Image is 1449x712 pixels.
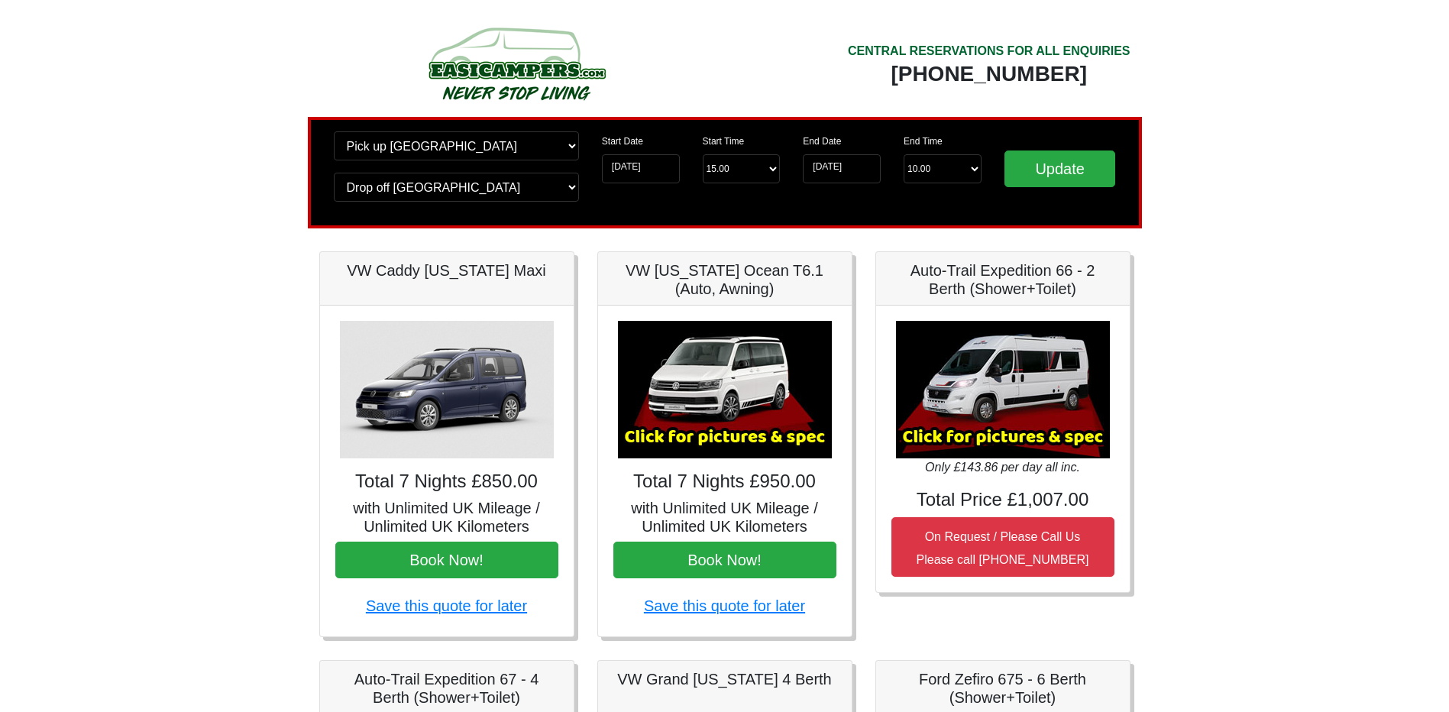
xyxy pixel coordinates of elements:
button: Book Now! [613,542,836,578]
button: On Request / Please Call UsPlease call [PHONE_NUMBER] [891,517,1114,577]
input: Start Date [602,154,680,183]
h5: with Unlimited UK Mileage / Unlimited UK Kilometers [613,499,836,536]
h5: with Unlimited UK Mileage / Unlimited UK Kilometers [335,499,558,536]
h5: Auto-Trail Expedition 66 - 2 Berth (Shower+Toilet) [891,261,1114,298]
a: Save this quote for later [644,597,805,614]
h5: VW Caddy [US_STATE] Maxi [335,261,558,280]
img: Auto-Trail Expedition 66 - 2 Berth (Shower+Toilet) [896,321,1110,458]
div: [PHONE_NUMBER] [848,60,1130,88]
h5: Auto-Trail Expedition 67 - 4 Berth (Shower+Toilet) [335,670,558,707]
small: On Request / Please Call Us Please call [PHONE_NUMBER] [917,530,1089,566]
h4: Total Price £1,007.00 [891,489,1114,511]
h5: VW [US_STATE] Ocean T6.1 (Auto, Awning) [613,261,836,298]
label: End Date [803,134,841,148]
label: Start Time [703,134,745,148]
div: CENTRAL RESERVATIONS FOR ALL ENQUIRIES [848,42,1130,60]
a: Save this quote for later [366,597,527,614]
h4: Total 7 Nights £950.00 [613,471,836,493]
img: campers-checkout-logo.png [371,21,661,105]
label: Start Date [602,134,643,148]
img: VW California Ocean T6.1 (Auto, Awning) [618,321,832,458]
input: Return Date [803,154,881,183]
button: Book Now! [335,542,558,578]
input: Update [1004,150,1116,187]
img: VW Caddy California Maxi [340,321,554,458]
i: Only £143.86 per day all inc. [925,461,1080,474]
label: End Time [904,134,943,148]
h4: Total 7 Nights £850.00 [335,471,558,493]
h5: Ford Zefiro 675 - 6 Berth (Shower+Toilet) [891,670,1114,707]
h5: VW Grand [US_STATE] 4 Berth [613,670,836,688]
